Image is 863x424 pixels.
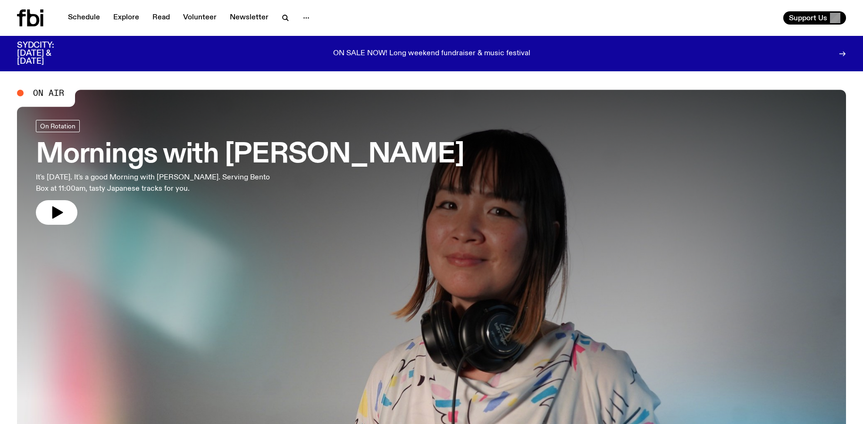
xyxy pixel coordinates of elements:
[36,120,80,132] a: On Rotation
[333,50,530,58] p: ON SALE NOW! Long weekend fundraiser & music festival
[177,11,222,25] a: Volunteer
[224,11,274,25] a: Newsletter
[108,11,145,25] a: Explore
[40,122,75,129] span: On Rotation
[62,11,106,25] a: Schedule
[36,120,464,225] a: Mornings with [PERSON_NAME]It's [DATE]. It's a good Morning with [PERSON_NAME]. Serving Bento Box...
[36,142,464,168] h3: Mornings with [PERSON_NAME]
[17,42,77,66] h3: SYDCITY: [DATE] & [DATE]
[147,11,176,25] a: Read
[33,89,64,97] span: On Air
[789,14,827,22] span: Support Us
[36,172,277,195] p: It's [DATE]. It's a good Morning with [PERSON_NAME]. Serving Bento Box at 11:00am, tasty Japanese...
[783,11,846,25] button: Support Us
